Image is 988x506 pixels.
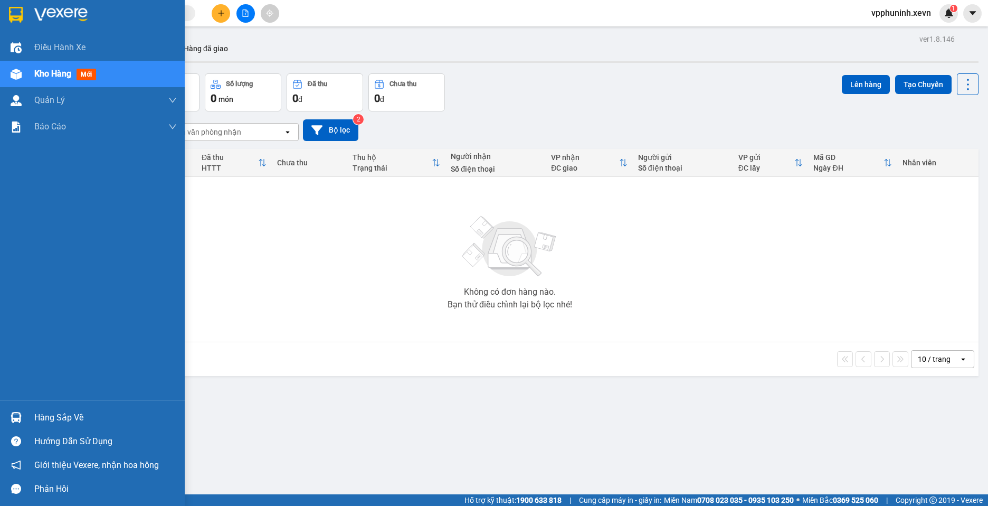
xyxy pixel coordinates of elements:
button: caret-down [963,4,982,23]
button: aim [261,4,279,23]
div: Không có đơn hàng nào. [464,288,556,296]
span: Miền Bắc [802,494,878,506]
li: Hotline: 19001155 [99,39,441,52]
span: món [218,95,233,104]
li: Số 10 ngõ 15 Ngọc Hồi, Q.[PERSON_NAME], [GEOGRAPHIC_DATA] [99,26,441,39]
button: plus [212,4,230,23]
div: ver 1.8.146 [919,33,955,45]
div: Người gửi [638,153,728,162]
span: Miền Nam [664,494,794,506]
div: Trạng thái [353,164,432,172]
button: Hàng đã giao [175,36,236,61]
span: đ [380,95,384,104]
span: caret-down [968,8,977,18]
div: Bạn thử điều chỉnh lại bộ lọc nhé! [448,301,572,309]
th: Toggle SortBy [196,149,272,177]
div: ĐC lấy [738,164,795,172]
span: file-add [242,10,249,17]
div: Số điện thoại [638,164,728,172]
div: HTTT [202,164,258,172]
span: 0 [292,92,298,105]
svg: open [959,355,967,363]
div: ĐC giao [551,164,619,172]
th: Toggle SortBy [733,149,809,177]
span: vpphuninh.xevn [863,6,939,20]
img: warehouse-icon [11,95,22,106]
div: VP gửi [738,153,795,162]
span: Điều hành xe [34,41,85,54]
div: Nhân viên [902,158,973,167]
span: down [168,96,177,105]
span: aim [266,10,273,17]
span: Hỗ trợ kỹ thuật: [464,494,562,506]
span: question-circle [11,436,21,446]
span: Kho hàng [34,69,71,79]
strong: 0708 023 035 - 0935 103 250 [697,496,794,504]
div: Số lượng [226,80,253,88]
div: Mã GD [813,153,883,162]
div: VP nhận [551,153,619,162]
img: logo-vxr [9,7,23,23]
img: solution-icon [11,121,22,133]
strong: 1900 633 818 [516,496,562,504]
svg: open [283,128,292,136]
span: Quản Lý [34,93,65,107]
img: svg+xml;base64,PHN2ZyBjbGFzcz0ibGlzdC1wbHVnX19zdmciIHhtbG5zPSJodHRwOi8vd3d3LnczLm9yZy8yMDAwL3N2Zy... [457,210,563,284]
div: Hướng dẫn sử dụng [34,434,177,449]
div: Hàng sắp về [34,410,177,426]
div: Ngày ĐH [813,164,883,172]
div: Phản hồi [34,481,177,497]
div: Đã thu [202,153,258,162]
b: GỬI : VP [GEOGRAPHIC_DATA] [13,77,157,112]
span: notification [11,460,21,470]
span: down [168,123,177,131]
div: Số điện thoại [451,165,540,173]
span: Báo cáo [34,120,66,133]
span: mới [77,69,96,80]
img: warehouse-icon [11,412,22,423]
th: Toggle SortBy [546,149,633,177]
th: Toggle SortBy [808,149,897,177]
img: icon-new-feature [944,8,954,18]
img: logo.jpg [13,13,66,66]
button: Chưa thu0đ [368,73,445,111]
img: warehouse-icon [11,69,22,80]
img: warehouse-icon [11,42,22,53]
button: file-add [236,4,255,23]
sup: 2 [353,114,364,125]
strong: 0369 525 060 [833,496,878,504]
span: message [11,484,21,494]
span: Giới thiệu Vexere, nhận hoa hồng [34,458,159,472]
div: Thu hộ [353,153,432,162]
span: 0 [211,92,216,105]
button: Bộ lọc [303,119,358,141]
span: ⚪️ [796,498,800,502]
span: | [886,494,888,506]
div: Chọn văn phòng nhận [168,127,241,137]
span: | [569,494,571,506]
sup: 1 [950,5,957,12]
span: Cung cấp máy in - giấy in: [579,494,661,506]
span: 1 [952,5,955,12]
span: 0 [374,92,380,105]
button: Số lượng0món [205,73,281,111]
div: Người nhận [451,152,540,161]
th: Toggle SortBy [347,149,446,177]
span: đ [298,95,302,104]
div: Đã thu [308,80,327,88]
button: Tạo Chuyến [895,75,952,94]
span: plus [217,10,225,17]
div: Chưa thu [277,158,342,167]
button: Lên hàng [842,75,890,94]
div: Chưa thu [389,80,416,88]
div: 10 / trang [918,354,951,364]
span: copyright [929,496,937,504]
button: Đã thu0đ [287,73,363,111]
